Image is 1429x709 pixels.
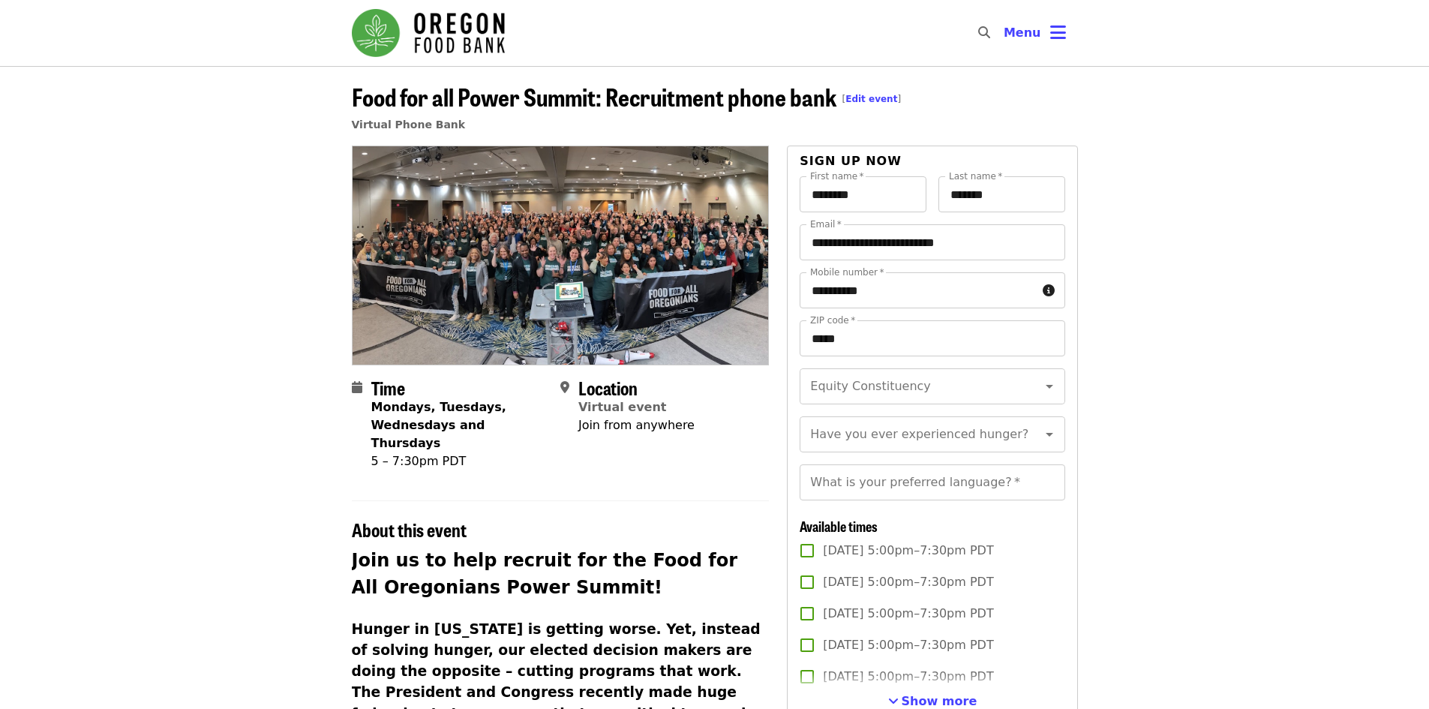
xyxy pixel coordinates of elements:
[560,380,569,395] i: map-marker-alt icon
[1050,22,1066,44] i: bars icon
[902,694,977,708] span: Show more
[353,146,769,364] img: Food for all Power Summit: Recruitment phone bank organized by Oregon Food Bank
[1043,284,1055,298] i: circle-info icon
[992,15,1078,51] button: Toggle account menu
[800,154,902,168] span: Sign up now
[810,316,855,325] label: ZIP code
[823,573,993,591] span: [DATE] 5:00pm–7:30pm PDT
[1004,26,1041,40] span: Menu
[800,176,926,212] input: First name
[999,15,1011,51] input: Search
[352,516,467,542] span: About this event
[352,380,362,395] i: calendar icon
[842,94,902,104] span: [ ]
[578,374,638,401] span: Location
[823,636,993,654] span: [DATE] 5:00pm–7:30pm PDT
[810,268,884,277] label: Mobile number
[823,668,993,686] span: [DATE] 5:00pm–7:30pm PDT
[352,9,505,57] img: Oregon Food Bank - Home
[578,418,695,432] span: Join from anywhere
[578,400,667,414] a: Virtual event
[800,464,1064,500] input: What is your preferred language?
[810,220,842,229] label: Email
[371,374,405,401] span: Time
[949,172,1002,181] label: Last name
[800,272,1036,308] input: Mobile number
[845,94,897,104] a: Edit event
[823,542,993,560] span: [DATE] 5:00pm–7:30pm PDT
[371,452,548,470] div: 5 – 7:30pm PDT
[371,400,506,450] strong: Mondays, Tuesdays, Wednesdays and Thursdays
[823,605,993,623] span: [DATE] 5:00pm–7:30pm PDT
[800,224,1064,260] input: Email
[352,79,902,114] span: Food for all Power Summit: Recruitment phone bank
[800,320,1064,356] input: ZIP code
[1039,424,1060,445] button: Open
[810,172,864,181] label: First name
[938,176,1065,212] input: Last name
[352,119,466,131] a: Virtual Phone Bank
[352,547,770,601] h2: Join us to help recruit for the Food for All Oregonians Power Summit!
[1039,376,1060,397] button: Open
[800,516,878,536] span: Available times
[978,26,990,40] i: search icon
